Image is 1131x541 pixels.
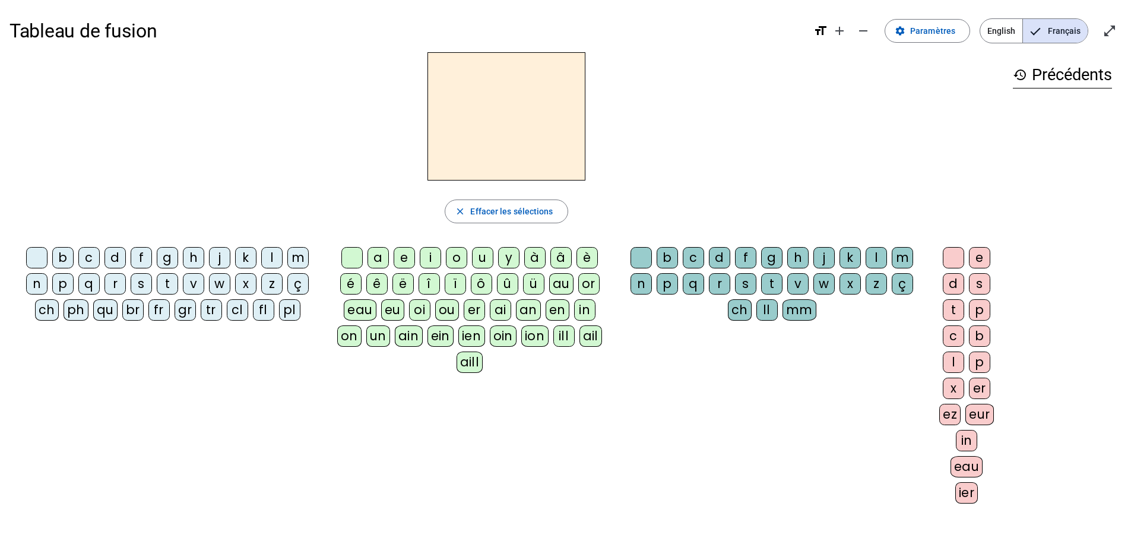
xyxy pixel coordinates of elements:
div: r [104,273,126,295]
div: qu [93,299,118,321]
div: p [969,352,990,373]
div: ier [955,482,978,504]
span: Effacer les sélections [470,204,553,219]
div: ill [553,325,575,347]
div: c [943,325,964,347]
button: Diminuer la taille de la police [851,19,875,43]
div: ch [728,299,752,321]
div: f [131,247,152,268]
div: k [839,247,861,268]
div: an [516,299,541,321]
div: ai [490,299,511,321]
h3: Précédents [1013,62,1112,88]
mat-button-toggle-group: Language selection [980,18,1088,43]
div: eau [951,456,983,477]
div: au [549,273,574,295]
mat-icon: settings [895,26,905,36]
span: Français [1023,19,1088,43]
div: c [78,247,100,268]
div: w [209,273,230,295]
button: Paramètres [885,19,970,43]
div: x [943,378,964,399]
div: g [157,247,178,268]
div: m [892,247,913,268]
div: l [943,352,964,373]
div: oin [490,325,517,347]
mat-icon: format_size [813,24,828,38]
mat-icon: add [832,24,847,38]
div: ô [471,273,492,295]
div: or [578,273,600,295]
div: è [576,247,598,268]
div: û [497,273,518,295]
div: e [394,247,415,268]
div: in [574,299,595,321]
div: un [366,325,390,347]
div: br [122,299,144,321]
div: n [631,273,652,295]
div: gr [175,299,196,321]
div: t [157,273,178,295]
div: x [839,273,861,295]
button: Effacer les sélections [445,200,568,223]
span: Paramètres [910,24,955,38]
div: î [419,273,440,295]
div: er [969,378,990,399]
div: w [813,273,835,295]
div: d [709,247,730,268]
div: ll [756,299,778,321]
div: cl [227,299,248,321]
div: ç [287,273,309,295]
div: ain [395,325,423,347]
div: a [368,247,389,268]
div: b [657,247,678,268]
div: d [943,273,964,295]
div: s [735,273,756,295]
div: p [657,273,678,295]
div: t [943,299,964,321]
div: à [524,247,546,268]
div: er [464,299,485,321]
div: é [340,273,362,295]
div: ï [445,273,466,295]
div: en [546,299,569,321]
div: eau [344,299,376,321]
div: on [337,325,362,347]
div: ü [523,273,544,295]
div: in [956,430,977,451]
div: tr [201,299,222,321]
div: ê [366,273,388,295]
div: oi [409,299,430,321]
div: l [261,247,283,268]
div: m [287,247,309,268]
div: b [969,325,990,347]
div: c [683,247,704,268]
div: s [969,273,990,295]
div: mm [782,299,816,321]
div: i [420,247,441,268]
div: ç [892,273,913,295]
button: Entrer en plein écran [1098,19,1122,43]
div: ch [35,299,59,321]
div: j [813,247,835,268]
div: g [761,247,782,268]
div: â [550,247,572,268]
mat-icon: history [1013,68,1027,82]
div: pl [279,299,300,321]
div: y [498,247,519,268]
button: Augmenter la taille de la police [828,19,851,43]
div: q [78,273,100,295]
div: f [735,247,756,268]
div: z [261,273,283,295]
div: o [446,247,467,268]
div: q [683,273,704,295]
div: d [104,247,126,268]
div: s [131,273,152,295]
div: h [787,247,809,268]
div: b [52,247,74,268]
div: ail [579,325,603,347]
div: fr [148,299,170,321]
mat-icon: open_in_full [1103,24,1117,38]
div: r [709,273,730,295]
div: t [761,273,782,295]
